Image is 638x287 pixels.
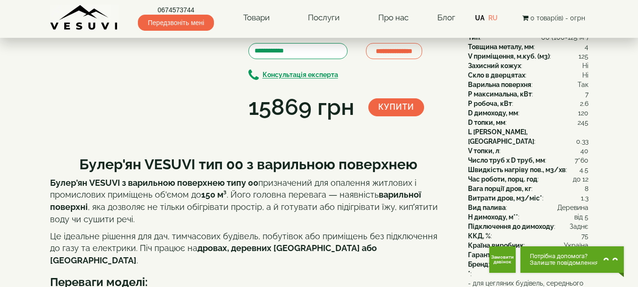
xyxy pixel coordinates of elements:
b: Число труб x D труб, мм [468,157,545,164]
b: P максимальна, кВт [468,90,532,98]
div: : [468,193,588,203]
b: Товщина металу, мм [468,43,534,51]
b: Захисний кожух [468,62,521,70]
b: V приміщення, м.куб. (м3) [468,52,550,60]
b: H димоходу, м** [468,213,518,221]
strong: варильної поверхні [50,190,421,212]
b: Консультація експерта [263,71,338,79]
button: Get Call button [489,246,516,273]
div: 15869 грн [248,91,354,123]
b: Швидкість нагріву пов., м3/хв [468,166,566,174]
div: : [468,146,588,156]
p: призначений для опалення житлових і промислових приміщень об'ємом до . Його головна перевага — на... [50,177,447,226]
a: RU [488,14,498,22]
div: : [468,241,588,250]
div: : [468,260,588,269]
b: Гарантія, міс [468,251,510,259]
span: 1.3 [581,193,588,203]
span: до 12 [573,174,588,184]
span: Україна [564,241,588,250]
b: Вид палива [468,204,506,211]
strong: 150 м³ [201,190,227,200]
div: : [468,80,588,89]
div: : [468,99,588,108]
div: : [468,127,588,146]
div: : [468,156,588,165]
span: Ні [582,61,588,70]
button: Chat button [520,246,624,273]
div: : [468,269,588,278]
span: 125 [578,52,588,61]
a: UA [475,14,485,22]
b: Час роботи, порц. год [468,175,537,183]
div: : [468,212,588,222]
span: 2.6 [580,99,588,108]
b: P робоча, кВт [468,100,512,107]
b: Підключення до димоходу [468,223,554,230]
div: : [468,165,588,174]
div: : [468,231,588,241]
button: Купити [368,98,424,116]
button: 0 товар(ів) - 0грн [519,13,588,23]
span: 4 [585,42,588,52]
b: Витрати дров, м3/міс* [468,194,542,202]
span: Деревина [557,203,588,212]
div: : [468,184,588,193]
span: 7 [585,89,588,99]
span: 75 [581,231,588,241]
div: : [468,118,588,127]
img: content [50,5,119,31]
span: від 5 [574,212,588,222]
div: : [468,250,588,260]
div: : [468,222,588,231]
span: 4.5 [579,165,588,174]
span: Передзвоніть мені [138,15,214,31]
span: Потрібна допомога? [530,253,598,260]
div: : [468,174,588,184]
div: : [468,70,588,80]
b: Варильна поверхня [468,81,531,88]
b: V топки, л [468,147,499,155]
span: Ні [582,70,588,80]
span: Замовити дзвінок [491,255,514,264]
span: 0.33 [576,137,588,146]
b: Бренд [468,261,488,268]
a: Товари [234,7,279,29]
b: Країна виробник [468,242,524,249]
p: Це ідеальне рішення для дач, тимчасових будівель, побутівок або приміщень без підключення до газу... [50,230,447,267]
a: 0674573744 [138,5,214,15]
div: : [468,203,588,212]
b: L [PERSON_NAME], [GEOGRAPHIC_DATA] [468,128,534,145]
b: D топки, мм [468,119,505,126]
div: : [468,89,588,99]
b: Скло в дверцятах [468,71,525,79]
b: Булер'ян VESUVI тип 00 з варильною поверхнею [79,156,417,173]
b: ККД, % [468,232,491,240]
span: 120 [578,108,588,118]
strong: дровах, деревних [GEOGRAPHIC_DATA] або [GEOGRAPHIC_DATA] [50,243,377,265]
span: Заднє [570,222,588,231]
b: D димоходу, мм [468,109,518,117]
div: : [468,61,588,70]
strong: Булер'ян VESUVI з варильною поверхнею типу 00 [50,178,258,188]
div: : [468,42,588,52]
span: Залиште повідомлення [530,260,598,266]
span: 0 товар(ів) - 0грн [530,14,585,22]
b: Вага порції дров, кг [468,185,531,192]
div: : [468,108,588,118]
span: 245 [578,118,588,127]
span: 8 [585,184,588,193]
span: Так [578,80,588,89]
span: 40 [580,146,588,156]
a: Про нас [369,7,418,29]
a: Блог [437,13,455,22]
div: : [468,52,588,61]
a: Послуги [298,7,349,29]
